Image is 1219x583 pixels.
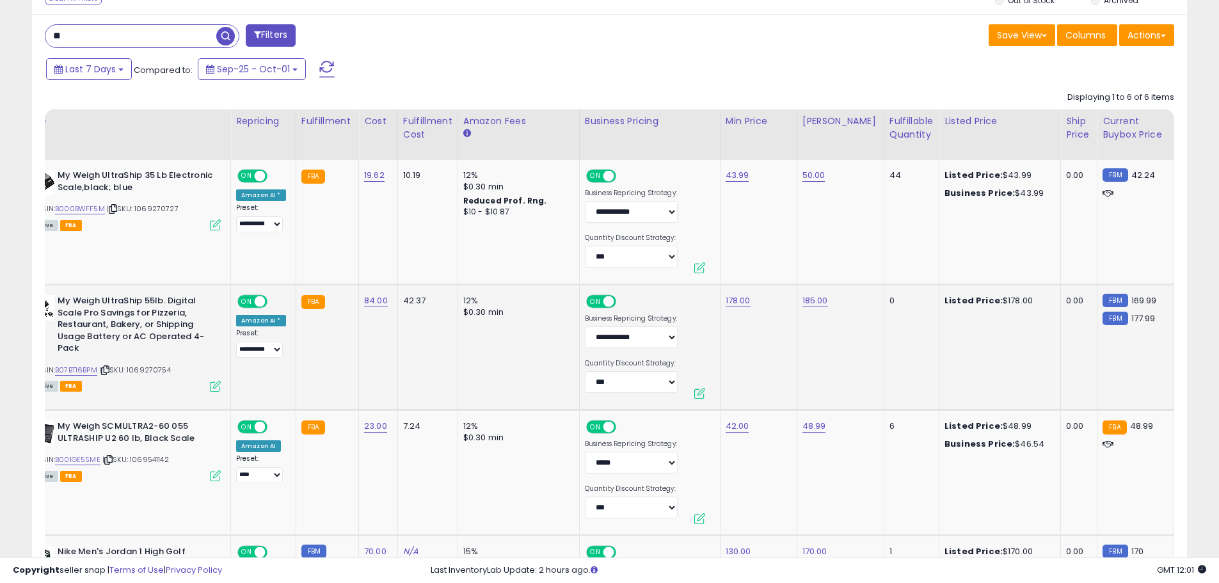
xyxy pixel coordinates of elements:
[944,187,1015,199] b: Business Price:
[889,295,929,307] div: 0
[1066,420,1087,432] div: 0.00
[463,307,570,318] div: $0.30 min
[463,432,570,443] div: $0.30 min
[614,171,634,182] span: OFF
[802,169,825,182] a: 50.00
[726,420,749,433] a: 42.00
[944,169,1003,181] b: Listed Price:
[60,220,82,231] span: FBA
[587,296,603,307] span: ON
[802,294,828,307] a: 185.00
[463,420,570,432] div: 12%
[301,295,325,309] small: FBA
[301,420,325,435] small: FBA
[944,438,1051,450] div: $46.54
[301,115,353,128] div: Fulfillment
[463,295,570,307] div: 12%
[585,115,715,128] div: Business Pricing
[802,420,826,433] a: 48.99
[236,440,281,452] div: Amazon AI
[463,115,574,128] div: Amazon Fees
[236,115,291,128] div: Repricing
[463,170,570,181] div: 12%
[944,295,1051,307] div: $178.00
[726,294,751,307] a: 178.00
[239,296,255,307] span: ON
[239,422,255,433] span: ON
[55,204,105,214] a: B000BWFF5M
[944,420,1003,432] b: Listed Price:
[463,207,570,218] div: $10 - $10.87
[403,115,452,141] div: Fulfillment Cost
[13,564,222,577] div: seller snap | |
[1157,564,1206,576] span: 2025-10-9 12:01 GMT
[1119,24,1174,46] button: Actions
[944,115,1055,128] div: Listed Price
[217,63,290,76] span: Sep-25 - Oct-01
[236,189,286,201] div: Amazon AI *
[301,545,326,558] small: FBM
[58,170,213,196] b: My Weigh UltraShip 35 Lb Electronic Scale,black; blue
[1066,170,1087,181] div: 0.00
[65,63,116,76] span: Last 7 Days
[166,564,222,576] a: Privacy Policy
[364,115,392,128] div: Cost
[889,420,929,432] div: 6
[236,454,286,483] div: Preset:
[614,296,634,307] span: OFF
[1066,295,1087,307] div: 0.00
[364,420,387,433] a: 23.00
[239,171,255,182] span: ON
[107,204,179,214] span: | SKU: 1069270727
[99,365,171,375] span: | SKU: 1069270754
[236,204,286,232] div: Preset:
[236,315,286,326] div: Amazon AI *
[585,189,678,198] label: Business Repricing Strategy:
[109,564,164,576] a: Terms of Use
[463,128,471,140] small: Amazon Fees.
[1067,92,1174,104] div: Displaying 1 to 6 of 6 items
[1103,115,1168,141] div: Current Buybox Price
[944,438,1015,450] b: Business Price:
[1103,545,1127,558] small: FBM
[26,115,225,128] div: Title
[1131,169,1156,181] span: 42.24
[1130,420,1154,432] span: 48.99
[1103,420,1126,435] small: FBA
[585,484,678,493] label: Quantity Discount Strategy:
[1057,24,1117,46] button: Columns
[1103,168,1127,182] small: FBM
[431,564,1206,577] div: Last InventoryLab Update: 2 hours ago.
[46,58,132,80] button: Last 7 Days
[102,454,169,465] span: | SKU: 1069541142
[1131,294,1157,307] span: 169.99
[463,195,547,206] b: Reduced Prof. Rng.
[364,169,385,182] a: 19.62
[58,295,213,358] b: My Weigh UltraShip 55lb. Digital Scale Pro Savings for Pizzeria, Restaurant, Bakery, or Shipping ...
[1065,29,1106,42] span: Columns
[587,171,603,182] span: ON
[403,295,448,307] div: 42.37
[585,359,678,368] label: Quantity Discount Strategy:
[1131,312,1156,324] span: 177.99
[889,170,929,181] div: 44
[726,169,749,182] a: 43.99
[889,115,934,141] div: Fulfillable Quantity
[726,115,792,128] div: Min Price
[403,420,448,432] div: 7.24
[29,170,221,229] div: ASIN:
[944,170,1051,181] div: $43.99
[134,64,193,76] span: Compared to:
[587,422,603,433] span: ON
[60,471,82,482] span: FBA
[944,420,1051,432] div: $48.99
[13,564,60,576] strong: Copyright
[266,422,286,433] span: OFF
[246,24,296,47] button: Filters
[585,440,678,449] label: Business Repricing Strategy:
[1066,115,1092,141] div: Ship Price
[60,381,82,392] span: FBA
[989,24,1055,46] button: Save View
[55,454,100,465] a: B001GE5SME
[301,170,325,184] small: FBA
